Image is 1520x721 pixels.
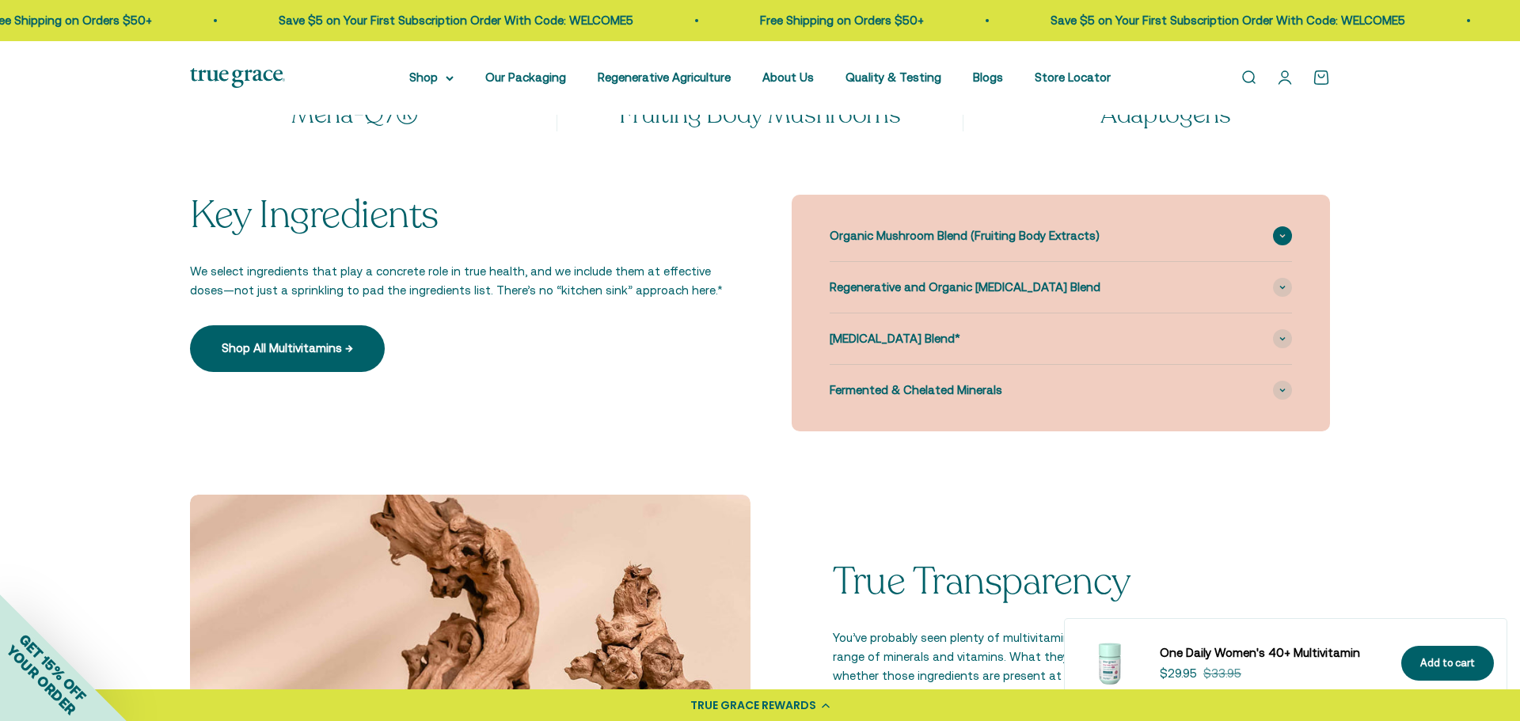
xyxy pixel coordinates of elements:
span: Regenerative and Organic [MEDICAL_DATA] Blend [830,278,1100,297]
span: [MEDICAL_DATA] Blend* [830,329,960,348]
summary: Regenerative and Organic [MEDICAL_DATA] Blend [830,262,1292,313]
a: About Us [762,70,814,84]
summary: Shop [409,68,454,87]
span: Fermented & Chelated Minerals [830,381,1002,400]
a: Store Locator [1035,70,1111,84]
img: Daily Multivitamin for Immune Support, Energy, Daily Balance, and Healthy Bone Support* Vitamin A... [1077,632,1141,695]
summary: Organic Mushroom Blend (Fruiting Body Extracts) [830,211,1292,261]
p: You’ve probably seen plenty of multivitamins out there. They all contain a range of minerals and ... [833,628,1267,704]
span: Organic Mushroom Blend (Fruiting Body Extracts) [830,226,1100,245]
span: GET 15% OFF [16,631,89,704]
p: True Transparency [833,561,1267,603]
summary: Fermented & Chelated Minerals [830,365,1292,416]
p: Save $5 on Your First Subscription Order With Code: WELCOME5 [1049,11,1404,30]
div: TRUE GRACE REWARDS [690,697,816,714]
a: Free Shipping on Orders $50+ [758,13,922,27]
h3: Regenerative & Organic Adaptogens [1001,66,1330,131]
h3: [MEDICAL_DATA] From Mena-Q7® [190,66,519,131]
compare-at-price: $33.95 [1203,664,1241,683]
sale-price: $29.95 [1160,664,1197,683]
a: Shop All Multivitamins → [190,325,385,371]
h3: USDA Certified Organic Fruiting Body Mushrooms [595,66,924,131]
button: Add to cart [1401,646,1494,681]
summary: [MEDICAL_DATA] Blend* [830,313,1292,364]
a: Quality & Testing [845,70,941,84]
a: One Daily Women's 40+ Multivitamin [1160,643,1382,662]
div: Add to cart [1420,655,1475,672]
p: Save $5 on Your First Subscription Order With Code: WELCOME5 [277,11,632,30]
a: Regenerative Agriculture [598,70,731,84]
h2: Key Ingredients [190,195,728,237]
a: Our Packaging [485,70,566,84]
span: YOUR ORDER [3,642,79,718]
a: Blogs [973,70,1003,84]
p: We select ingredients that play a concrete role in true health, and we include them at effective ... [190,262,728,300]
